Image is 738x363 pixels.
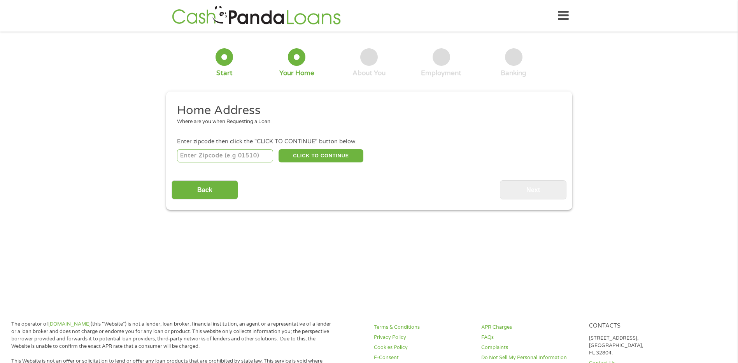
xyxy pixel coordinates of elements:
[48,321,91,327] a: [DOMAIN_NAME]
[279,69,314,78] div: Your Home
[589,322,687,330] h4: Contacts
[172,180,238,199] input: Back
[177,118,555,126] div: Where are you when Requesting a Loan.
[501,69,526,78] div: Banking
[374,344,472,351] a: Cookies Policy
[374,324,472,331] a: Terms & Conditions
[421,69,461,78] div: Employment
[481,334,579,341] a: FAQs
[216,69,233,78] div: Start
[11,321,334,350] p: The operator of (this “Website”) is not a lender, loan broker, financial institution, an agent or...
[177,149,273,162] input: Enter Zipcode (e.g 01510)
[481,344,579,351] a: Complaints
[589,335,687,357] p: [STREET_ADDRESS], [GEOGRAPHIC_DATA], FL 32804.
[500,180,566,199] input: Next
[177,137,561,146] div: Enter zipcode then click the "CLICK TO CONTINUE" button below.
[170,5,343,27] img: GetLoanNow Logo
[177,103,555,118] h2: Home Address
[374,334,472,341] a: Privacy Policy
[352,69,386,78] div: About You
[374,354,472,361] a: E-Consent
[481,324,579,331] a: APR Charges
[279,149,363,162] button: CLICK TO CONTINUE
[481,354,579,361] a: Do Not Sell My Personal Information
